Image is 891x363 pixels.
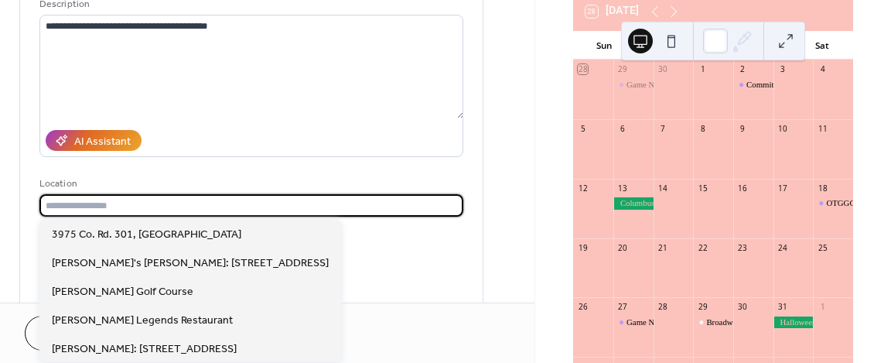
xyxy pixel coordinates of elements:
[52,312,233,328] span: [PERSON_NAME] Legends Restaurant
[737,64,748,75] div: 2
[706,317,786,328] div: Broadway Blockbusters
[578,183,589,193] div: 12
[613,197,654,209] div: Columbus Day
[737,123,748,134] div: 9
[657,183,668,193] div: 14
[52,341,237,357] span: [PERSON_NAME]: [STREET_ADDRESS]
[580,2,644,22] button: 28[DATE]
[818,123,828,134] div: 11
[613,317,654,328] div: Game Night
[52,255,329,271] span: [PERSON_NAME]'s [PERSON_NAME]: [STREET_ADDRESS]
[746,79,814,91] div: Committee Meeting
[698,183,708,193] div: 15
[617,242,628,253] div: 20
[617,64,628,75] div: 29
[777,123,788,134] div: 10
[626,79,667,91] div: Game Night
[578,123,589,134] div: 5
[617,302,628,313] div: 27
[657,242,668,253] div: 21
[617,123,628,134] div: 6
[613,79,654,91] div: Game Night
[773,317,814,328] div: Halloween
[39,176,460,192] div: Location
[818,242,828,253] div: 25
[74,134,131,150] div: AI Assistant
[777,64,788,75] div: 3
[813,197,853,209] div: OTGGG Meeting
[737,242,748,253] div: 23
[626,317,667,328] div: Game Night
[578,64,589,75] div: 28
[46,130,142,151] button: AI Assistant
[657,64,668,75] div: 30
[617,183,628,193] div: 13
[693,317,733,328] div: Broadway Blockbusters
[698,64,708,75] div: 1
[698,123,708,134] div: 8
[737,183,748,193] div: 16
[818,64,828,75] div: 4
[657,123,668,134] div: 7
[578,242,589,253] div: 19
[818,183,828,193] div: 18
[657,302,668,313] div: 28
[585,31,622,60] div: Sun
[698,242,708,253] div: 22
[777,242,788,253] div: 24
[733,79,773,91] div: Committee Meeting
[52,226,241,242] span: 3975 Co. Rd. 301, [GEOGRAPHIC_DATA]
[777,302,788,313] div: 31
[737,302,748,313] div: 30
[25,316,120,351] button: Cancel
[804,31,841,60] div: Sat
[52,283,193,300] span: [PERSON_NAME] Golf Course
[698,302,708,313] div: 29
[578,302,589,313] div: 26
[826,197,885,209] div: OTGGG Meeting
[818,302,828,313] div: 1
[777,183,788,193] div: 17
